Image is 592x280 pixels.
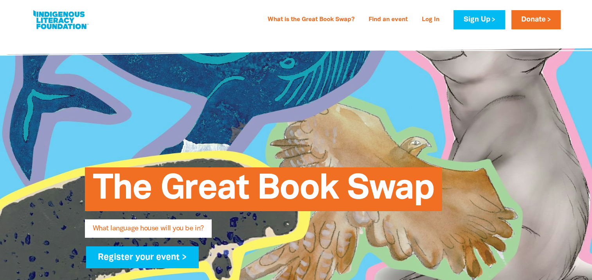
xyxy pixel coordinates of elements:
a: Register your event > [86,246,199,268]
span: What language house will you be in? [93,225,204,238]
a: Donate [511,10,561,29]
a: Find an event [364,14,412,26]
a: Sign Up [453,10,505,29]
a: What is the Great Book Swap? [263,14,359,26]
span: The Great Book Swap [93,173,434,211]
a: Log In [417,14,444,26]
